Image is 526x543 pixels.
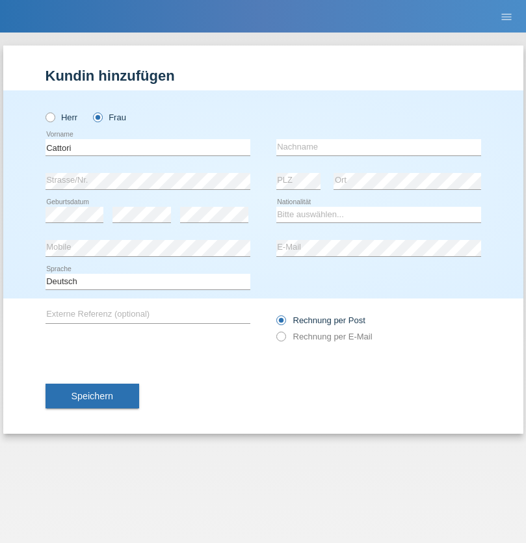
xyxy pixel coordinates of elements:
input: Rechnung per E-Mail [276,332,285,348]
i: menu [500,10,513,23]
input: Frau [93,113,101,121]
button: Speichern [46,384,139,408]
label: Frau [93,113,126,122]
input: Rechnung per Post [276,315,285,332]
a: menu [493,12,519,20]
span: Speichern [72,391,113,401]
input: Herr [46,113,54,121]
h1: Kundin hinzufügen [46,68,481,84]
label: Herr [46,113,78,122]
label: Rechnung per E-Mail [276,332,373,341]
label: Rechnung per Post [276,315,365,325]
